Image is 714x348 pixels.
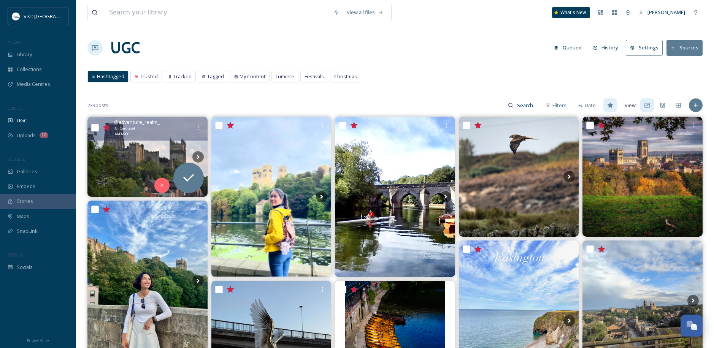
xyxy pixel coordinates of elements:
[24,13,83,20] span: Visit [GEOGRAPHIC_DATA]
[552,102,566,109] span: Filters
[207,73,224,80] span: Tagged
[27,335,49,344] a: Privacy Policy
[585,102,596,109] span: Date
[334,73,357,80] span: Christmas
[343,5,387,20] a: View all files
[17,132,36,139] span: Uploads
[513,98,538,113] input: Search
[240,73,265,80] span: My Content
[335,117,455,277] img: I was back down in #Durham briefly yesterday morning. I wasn't able to do any sketching on locati...
[8,105,24,111] span: COLLECT
[17,213,29,220] span: Maps
[625,102,637,109] span: View:
[17,183,35,190] span: Embeds
[276,73,294,80] span: Lumiere
[589,40,626,55] a: History
[12,13,20,20] img: 1680077135441.jpeg
[550,40,585,55] button: Queued
[17,264,33,271] span: Socials
[87,117,208,196] img: Boredom meant last minute drive to Durham 😆 #nikonphotography #capturingmoments #capturinglife #r...
[114,131,129,137] span: 1440 x 960
[87,102,108,109] span: 233 posts
[8,39,21,45] span: MEDIA
[173,73,192,80] span: Tracked
[40,132,48,138] div: 16
[17,81,50,88] span: Media Centres
[626,40,666,55] a: Settings
[27,338,49,343] span: Privacy Policy
[635,5,689,20] a: [PERSON_NAME]
[552,7,590,18] a: What's New
[459,117,579,237] img: Still getting the hang of the new camera, and practice makes perfect (well a little bit further f...
[8,252,23,258] span: SOCIALS
[120,126,135,131] span: Carousel
[140,73,158,80] span: Trusted
[647,9,685,16] span: [PERSON_NAME]
[17,66,42,73] span: Collections
[17,117,27,124] span: UGC
[589,40,622,55] button: History
[110,36,140,59] a: UGC
[17,228,38,235] span: SnapLink
[681,315,703,337] button: Open Chat
[211,117,332,277] img: #durham A day of being 5th Wheel 🧭 #yooki
[17,51,32,58] span: Library
[105,4,329,21] input: Search your library
[550,40,589,55] a: Queued
[97,73,124,80] span: Hashtagged
[582,117,703,237] img: Love where you live. #durham #durhamcathedral
[626,40,663,55] button: Settings
[8,156,25,162] span: WIDGETS
[305,73,324,80] span: Festivals
[17,168,37,175] span: Galleries
[666,40,703,55] button: Sources
[17,198,33,205] span: Stories
[114,119,160,126] span: @ adventure_realm_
